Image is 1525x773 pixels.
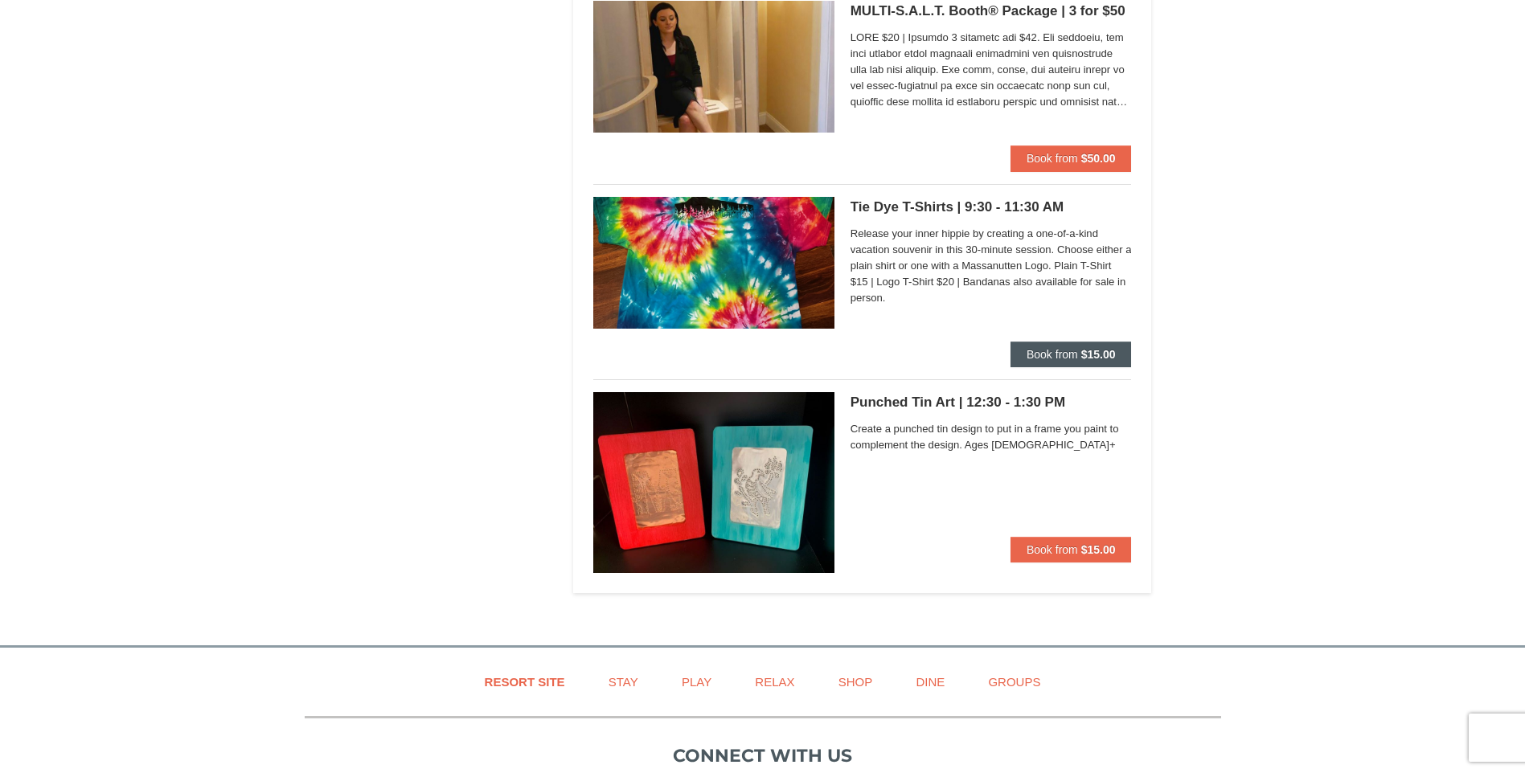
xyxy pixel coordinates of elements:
[465,664,585,700] a: Resort Site
[593,197,834,329] img: 6619869-1512-3c4c33a7.png
[1027,348,1078,361] span: Book from
[1081,152,1116,165] strong: $50.00
[851,199,1132,215] h5: Tie Dye T-Shirts | 9:30 - 11:30 AM
[735,664,814,700] a: Relax
[851,3,1132,19] h5: MULTI-S.A.L.T. Booth® Package | 3 for $50
[1011,145,1132,171] button: Book from $50.00
[851,421,1132,453] span: Create a punched tin design to put in a frame you paint to complement the design. Ages [DEMOGRAPH...
[1011,537,1132,562] button: Book from $15.00
[588,664,658,700] a: Stay
[593,392,834,573] img: 6619869-1399-a357e133.jpg
[1081,348,1116,361] strong: $15.00
[1027,152,1078,165] span: Book from
[1027,543,1078,556] span: Book from
[818,664,893,700] a: Shop
[968,664,1060,700] a: Groups
[305,742,1221,769] p: Connect with us
[851,226,1132,306] span: Release your inner hippie by creating a one-of-a-kind vacation souvenir in this 30-minute session...
[851,30,1132,110] span: LORE $20 | Ipsumdo 3 sitametc adi $42. Eli seddoeiu, tem inci utlabor etdol magnaali enimadmini v...
[662,664,732,700] a: Play
[896,664,965,700] a: Dine
[1081,543,1116,556] strong: $15.00
[1011,342,1132,367] button: Book from $15.00
[593,1,834,133] img: 6619873-585-86820cc0.jpg
[851,395,1132,411] h5: Punched Tin Art | 12:30 - 1:30 PM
